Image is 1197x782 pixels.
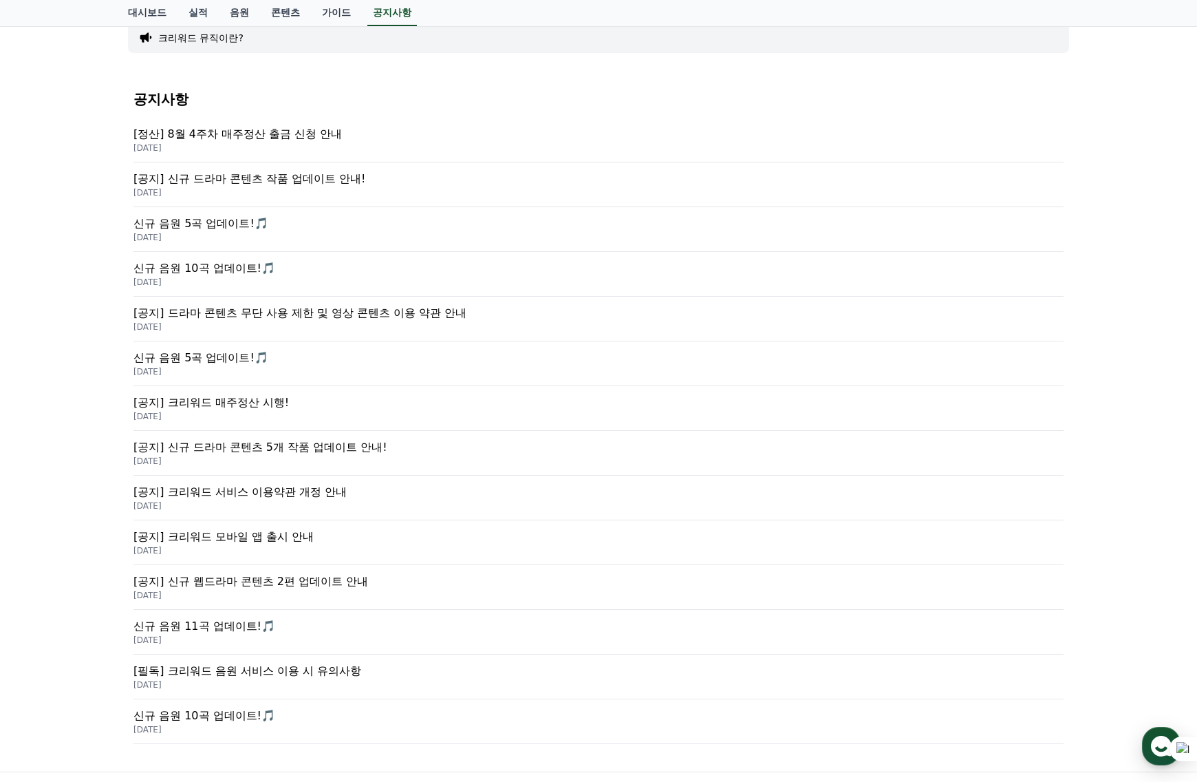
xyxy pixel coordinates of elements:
[177,436,264,471] a: 설정
[133,663,1064,679] p: [필독] 크리워드 음원 서비스 이용 시 유의사항
[133,610,1064,655] a: 신규 음원 11곡 업데이트!🎵 [DATE]
[133,439,1064,456] p: [공지] 신규 드라마 콘텐츠 5개 작품 업데이트 안내!
[133,305,1064,321] p: [공지] 드라마 콘텐츠 무단 사용 제한 및 영상 콘텐츠 이용 약관 안내
[133,162,1064,207] a: [공지] 신규 드라마 콘텐츠 작품 업데이트 안내! [DATE]
[133,573,1064,590] p: [공지] 신규 웹드라마 콘텐츠 2편 업데이트 안내
[133,126,1064,142] p: [정산] 8월 4주차 매주정산 출금 신청 안내
[133,655,1064,699] a: [필독] 크리워드 음원 서비스 이용 시 유의사항 [DATE]
[133,92,1064,107] h4: 공지사항
[133,456,1064,467] p: [DATE]
[133,207,1064,252] a: 신규 음원 5곡 업데이트!🎵 [DATE]
[133,476,1064,520] a: [공지] 크리워드 서비스 이용약관 개정 안내 [DATE]
[133,500,1064,511] p: [DATE]
[43,457,52,468] span: 홈
[133,431,1064,476] a: [공지] 신규 드라마 콘텐츠 5개 작품 업데이트 안내! [DATE]
[133,520,1064,565] a: [공지] 크리워드 모바일 앱 출시 안내 [DATE]
[133,565,1064,610] a: [공지] 신규 웹드라마 콘텐츠 2편 업데이트 안내 [DATE]
[133,187,1064,198] p: [DATE]
[133,590,1064,601] p: [DATE]
[133,386,1064,431] a: [공지] 크리워드 매주정산 시행! [DATE]
[133,618,1064,635] p: 신규 음원 11곡 업데이트!🎵
[133,394,1064,411] p: [공지] 크리워드 매주정산 시행!
[133,118,1064,162] a: [정산] 8월 4주차 매주정산 출금 신청 안내 [DATE]
[126,458,142,469] span: 대화
[133,350,1064,366] p: 신규 음원 5곡 업데이트!🎵
[133,529,1064,545] p: [공지] 크리워드 모바일 앱 출시 안내
[133,724,1064,735] p: [DATE]
[133,545,1064,556] p: [DATE]
[133,679,1064,690] p: [DATE]
[133,635,1064,646] p: [DATE]
[133,260,1064,277] p: 신규 음원 10곡 업데이트!🎵
[133,215,1064,232] p: 신규 음원 5곡 업데이트!🎵
[133,411,1064,422] p: [DATE]
[133,699,1064,744] a: 신규 음원 10곡 업데이트!🎵 [DATE]
[133,277,1064,288] p: [DATE]
[91,436,177,471] a: 대화
[133,297,1064,341] a: [공지] 드라마 콘텐츠 무단 사용 제한 및 영상 콘텐츠 이용 약관 안내 [DATE]
[133,252,1064,297] a: 신규 음원 10곡 업데이트!🎵 [DATE]
[213,457,229,468] span: 설정
[133,142,1064,154] p: [DATE]
[133,708,1064,724] p: 신규 음원 10곡 업데이트!🎵
[158,31,244,45] button: 크리워드 뮤직이란?
[133,232,1064,243] p: [DATE]
[4,436,91,471] a: 홈
[133,484,1064,500] p: [공지] 크리워드 서비스 이용약관 개정 안내
[133,171,1064,187] p: [공지] 신규 드라마 콘텐츠 작품 업데이트 안내!
[133,366,1064,377] p: [DATE]
[133,321,1064,332] p: [DATE]
[133,341,1064,386] a: 신규 음원 5곡 업데이트!🎵 [DATE]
